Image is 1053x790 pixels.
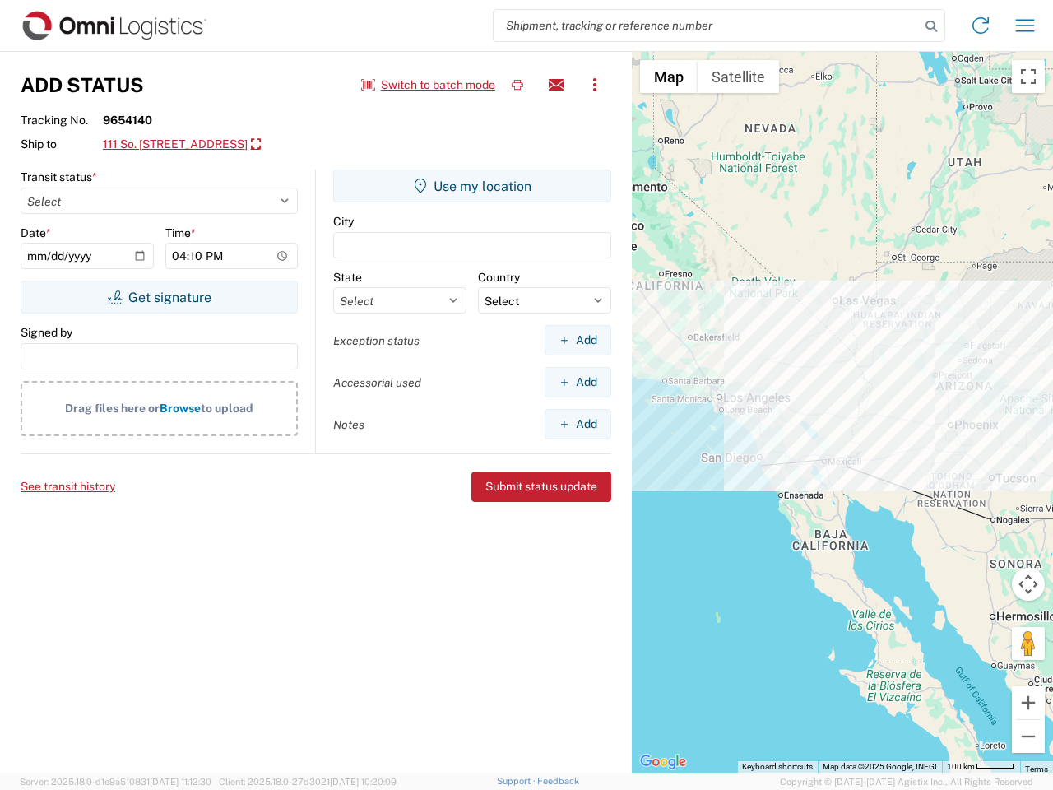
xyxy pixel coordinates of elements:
button: Zoom in [1012,686,1045,719]
a: Open this area in Google Maps (opens a new window) [636,751,690,773]
button: See transit history [21,473,115,500]
span: Client: 2025.18.0-27d3021 [219,777,397,787]
a: Terms [1025,764,1048,774]
label: Signed by [21,325,72,340]
label: Accessorial used [333,375,421,390]
span: to upload [201,402,253,415]
button: Get signature [21,281,298,314]
span: Ship to [21,137,103,151]
a: 111 So. [STREET_ADDRESS] [103,131,261,159]
button: Submit status update [471,472,611,502]
button: Toggle fullscreen view [1012,60,1045,93]
a: Feedback [537,776,579,786]
button: Switch to batch mode [361,72,495,99]
span: 100 km [947,762,975,771]
span: [DATE] 10:20:09 [330,777,397,787]
img: Google [636,751,690,773]
label: City [333,214,354,229]
button: Use my location [333,170,611,202]
button: Add [545,325,611,355]
span: [DATE] 11:12:30 [150,777,211,787]
button: Zoom out [1012,720,1045,753]
strong: 9654140 [103,113,152,128]
label: State [333,270,362,285]
label: Notes [333,417,364,432]
label: Exception status [333,333,420,348]
h3: Add Status [21,73,144,97]
span: Browse [160,402,201,415]
button: Show satellite imagery [698,60,779,93]
label: Time [165,225,196,240]
a: Support [497,776,538,786]
label: Country [478,270,520,285]
button: Drag Pegman onto the map to open Street View [1012,627,1045,660]
button: Keyboard shortcuts [742,761,813,773]
label: Date [21,225,51,240]
label: Transit status [21,170,97,184]
button: Show street map [640,60,698,93]
button: Add [545,367,611,397]
span: Drag files here or [65,402,160,415]
input: Shipment, tracking or reference number [494,10,920,41]
button: Add [545,409,611,439]
span: Server: 2025.18.0-d1e9a510831 [20,777,211,787]
span: Copyright © [DATE]-[DATE] Agistix Inc., All Rights Reserved [780,774,1033,789]
span: Map data ©2025 Google, INEGI [823,762,937,771]
button: Map camera controls [1012,568,1045,601]
button: Map Scale: 100 km per 45 pixels [942,761,1020,773]
span: Tracking No. [21,113,103,128]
